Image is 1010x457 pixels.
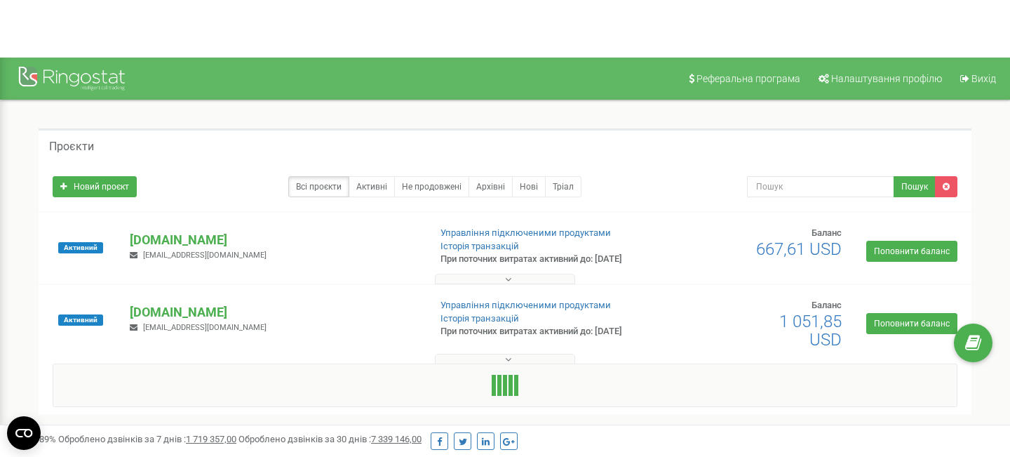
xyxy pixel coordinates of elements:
u: 7 339 146,00 [371,434,422,444]
span: Вихід [971,73,996,84]
span: 667,61 USD [756,239,842,259]
a: Поповнити баланс [866,241,957,262]
a: Управління підключеними продуктами [440,227,611,238]
span: Оброблено дзвінків за 7 днів : [58,434,236,444]
span: [EMAIL_ADDRESS][DOMAIN_NAME] [143,323,267,332]
a: Не продовжені [394,176,469,197]
span: Оброблено дзвінків за 30 днів : [238,434,422,444]
span: Реферальна програма [696,73,800,84]
a: Поповнити баланс [866,313,957,334]
u: 1 719 357,00 [186,434,236,444]
span: Налаштування профілю [831,73,942,84]
p: При поточних витратах активний до: [DATE] [440,325,651,338]
a: Нові [512,176,546,197]
a: Всі проєкти [288,176,349,197]
span: Активний [58,242,103,253]
span: [EMAIL_ADDRESS][DOMAIN_NAME] [143,251,267,260]
span: 1 051,85 USD [779,312,842,350]
span: Баланс [812,300,842,310]
a: Реферальна програма [680,58,807,100]
a: Архівні [469,176,513,197]
iframe: Intercom live chat [962,378,996,411]
a: Управління підключеними продуктами [440,300,611,310]
input: Пошук [747,176,894,197]
span: Баланс [812,227,842,238]
a: Історія транзакцій [440,313,519,324]
a: Новий проєкт [53,176,137,197]
p: [DOMAIN_NAME] [130,231,417,249]
span: Активний [58,314,103,326]
p: [DOMAIN_NAME] [130,303,417,322]
h5: Проєкти [49,140,94,153]
a: Вихід [951,58,1003,100]
a: Тріал [545,176,581,197]
button: Пошук [894,176,936,197]
button: Open CMP widget [7,416,41,450]
a: Активні [349,176,395,197]
a: Історія транзакцій [440,241,519,251]
a: Налаштування профілю [809,58,949,100]
p: При поточних витратах активний до: [DATE] [440,253,651,266]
